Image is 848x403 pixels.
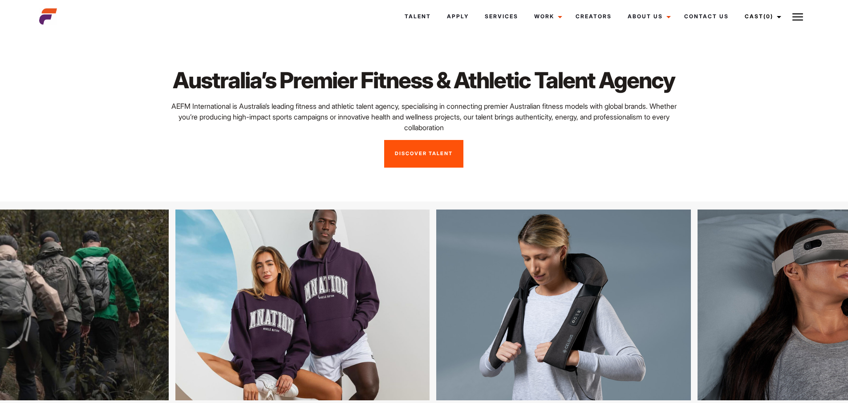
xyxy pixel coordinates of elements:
a: Talent [397,4,439,29]
a: Contact Us [676,4,737,29]
img: Burger icon [792,12,803,22]
img: eni [394,210,648,401]
a: Cast(0) [737,4,787,29]
h1: Australia’s Premier Fitness & Athletic Talent Agency [169,67,678,94]
a: Apply [439,4,477,29]
p: AEFM International is Australia’s leading fitness and athletic talent agency, specialising in con... [169,101,678,133]
img: sdvv [132,210,387,401]
img: cropped-aefm-brand-fav-22-square.png [39,8,57,25]
a: Creators [568,4,620,29]
a: Services [477,4,526,29]
a: Discover Talent [384,140,463,168]
a: Work [526,4,568,29]
span: (0) [763,13,773,20]
a: About Us [620,4,676,29]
